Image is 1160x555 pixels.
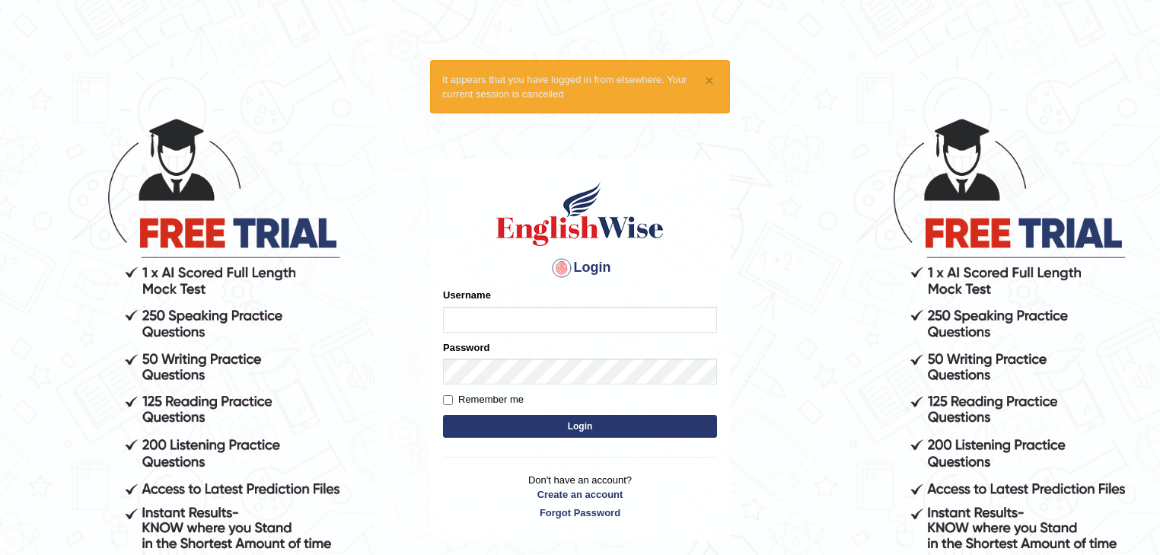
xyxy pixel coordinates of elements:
a: Create an account [443,487,717,502]
button: × [705,72,714,88]
h4: Login [443,256,717,280]
img: Logo of English Wise sign in for intelligent practice with AI [493,180,667,248]
a: Forgot Password [443,506,717,520]
p: Don't have an account? [443,473,717,520]
input: Remember me [443,395,453,405]
div: It appears that you have logged in from elsewhere. Your current session is cancelled [430,60,730,113]
button: Login [443,415,717,438]
label: Password [443,340,489,355]
label: Username [443,288,491,302]
label: Remember me [443,392,524,407]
